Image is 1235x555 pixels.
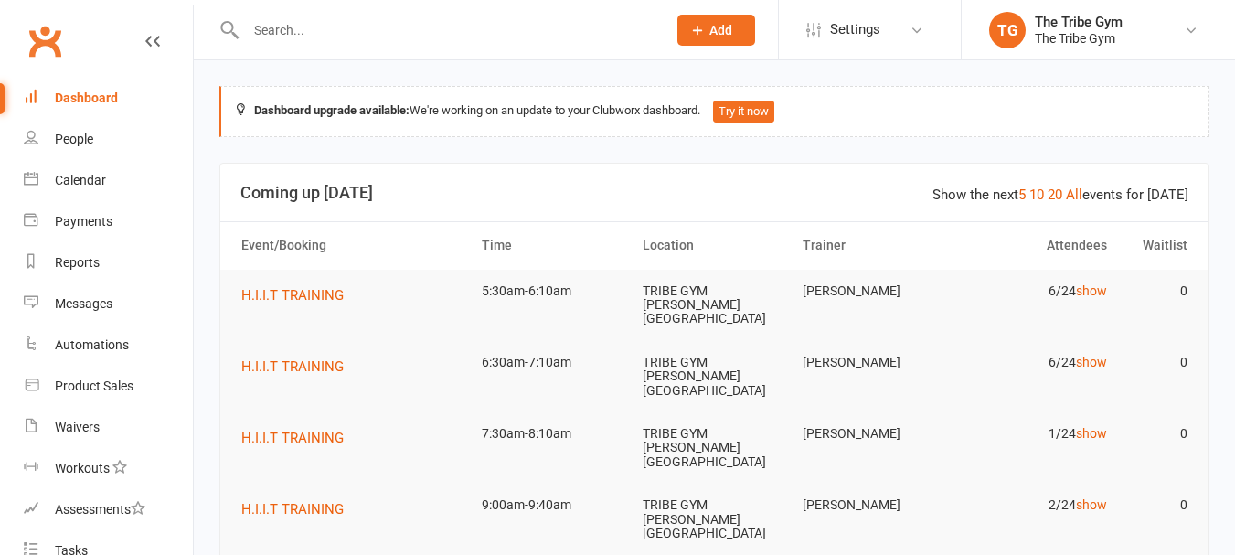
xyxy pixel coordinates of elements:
td: 6/24 [955,270,1116,313]
th: Time [474,222,634,269]
div: Calendar [55,173,106,187]
td: 0 [1115,341,1196,384]
a: Reports [24,242,193,283]
button: Add [677,15,755,46]
span: H.I.I.T TRAINING [241,430,344,446]
div: Product Sales [55,379,133,393]
span: Add [709,23,732,37]
div: Automations [55,337,129,352]
button: H.I.I.T TRAINING [241,427,357,449]
button: Try it now [713,101,774,123]
td: [PERSON_NAME] [794,341,955,384]
span: H.I.I.T TRAINING [241,287,344,304]
th: Attendees [955,222,1116,269]
td: 0 [1115,270,1196,313]
a: show [1076,283,1107,298]
div: We're working on an update to your Clubworx dashboard. [219,86,1209,137]
button: H.I.I.T TRAINING [241,356,357,378]
div: Workouts [55,461,110,475]
a: Product Sales [24,366,193,407]
a: 10 [1029,187,1044,203]
a: Automations [24,325,193,366]
a: Dashboard [24,78,193,119]
td: 0 [1115,412,1196,455]
div: Messages [55,296,112,311]
div: People [55,132,93,146]
strong: Dashboard upgrade available: [254,103,410,117]
a: Waivers [24,407,193,448]
button: H.I.I.T TRAINING [241,284,357,306]
div: The Tribe Gym [1035,14,1123,30]
a: Clubworx [22,18,68,64]
a: Payments [24,201,193,242]
input: Search... [240,17,654,43]
div: Assessments [55,502,145,517]
div: Dashboard [55,91,118,105]
a: Assessments [24,489,193,530]
th: Waitlist [1115,222,1196,269]
a: People [24,119,193,160]
h3: Coming up [DATE] [240,184,1188,202]
a: show [1076,355,1107,369]
td: 7:30am-8:10am [474,412,634,455]
td: 6:30am-7:10am [474,341,634,384]
a: show [1076,497,1107,512]
div: TG [989,12,1026,48]
td: 0 [1115,484,1196,527]
a: 20 [1048,187,1062,203]
a: All [1066,187,1082,203]
th: Event/Booking [233,222,474,269]
td: 5:30am-6:10am [474,270,634,313]
th: Trainer [794,222,955,269]
td: 2/24 [955,484,1116,527]
a: Workouts [24,448,193,489]
span: Settings [830,9,880,50]
a: show [1076,426,1107,441]
a: 5 [1018,187,1026,203]
div: Payments [55,214,112,229]
td: TRIBE GYM [PERSON_NAME][GEOGRAPHIC_DATA] [634,341,795,412]
span: H.I.I.T TRAINING [241,358,344,375]
div: Waivers [55,420,100,434]
div: Reports [55,255,100,270]
button: H.I.I.T TRAINING [241,498,357,520]
a: Messages [24,283,193,325]
div: The Tribe Gym [1035,30,1123,47]
td: 9:00am-9:40am [474,484,634,527]
td: 1/24 [955,412,1116,455]
td: 6/24 [955,341,1116,384]
td: TRIBE GYM [PERSON_NAME][GEOGRAPHIC_DATA] [634,484,795,555]
td: [PERSON_NAME] [794,412,955,455]
a: Calendar [24,160,193,201]
td: [PERSON_NAME] [794,484,955,527]
td: TRIBE GYM [PERSON_NAME][GEOGRAPHIC_DATA] [634,270,795,341]
div: Show the next events for [DATE] [932,184,1188,206]
th: Location [634,222,795,269]
td: [PERSON_NAME] [794,270,955,313]
span: H.I.I.T TRAINING [241,501,344,518]
td: TRIBE GYM [PERSON_NAME][GEOGRAPHIC_DATA] [634,412,795,484]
